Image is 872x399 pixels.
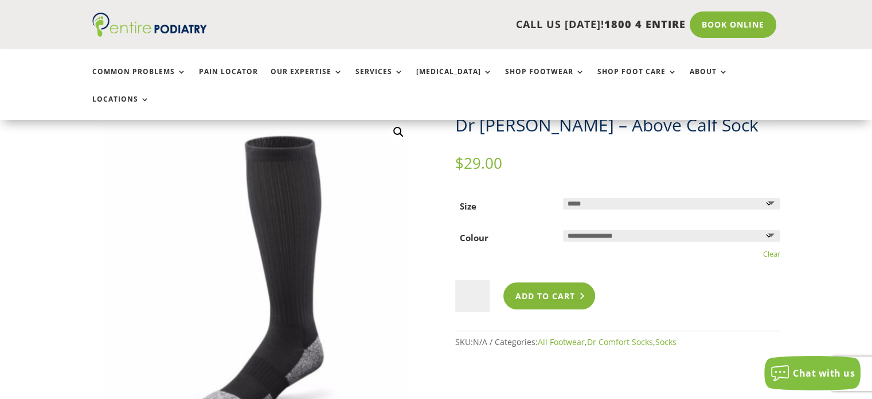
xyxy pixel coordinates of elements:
a: Pain Locator [199,68,258,92]
a: Common Problems [92,68,186,92]
label: Colour [460,232,488,243]
a: Shop Foot Care [597,68,677,92]
a: Entire Podiatry [92,28,207,39]
input: Product quantity [455,280,490,312]
span: Categories: , , [495,336,677,347]
a: [MEDICAL_DATA] [416,68,492,92]
a: View full-screen image gallery [388,122,409,142]
span: N/A [473,336,487,347]
a: Dr Comfort Socks [587,336,653,347]
img: logo (1) [92,13,207,37]
bdi: 29.00 [455,153,502,173]
a: Shop Footwear [505,68,585,92]
label: Size [460,200,476,212]
span: 1800 4 ENTIRE [604,17,686,31]
h1: Dr [PERSON_NAME] – Above Calf Sock [455,113,780,137]
span: Chat with us [793,367,855,379]
a: Services [355,68,404,92]
button: Chat with us [764,356,861,390]
p: CALL US [DATE]! [251,17,686,32]
a: Locations [92,95,150,120]
button: Add to cart [503,282,595,309]
a: All Footwear [538,336,585,347]
a: Socks [655,336,677,347]
a: Book Online [690,11,776,38]
a: Clear options [763,249,780,260]
span: SKU: [455,336,495,347]
a: Our Expertise [271,68,343,92]
span: $ [455,153,464,173]
a: About [690,68,728,92]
